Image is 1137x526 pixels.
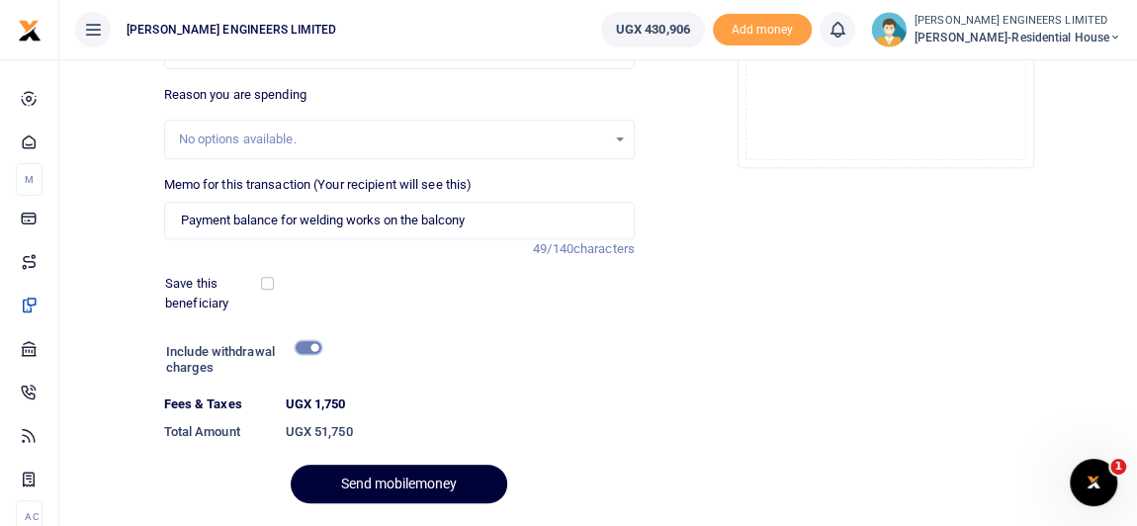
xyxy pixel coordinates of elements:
[286,394,346,414] label: UGX 1,750
[601,12,705,47] a: UGX 430,906
[713,14,812,46] span: Add money
[871,12,907,47] img: profile-user
[286,424,635,440] h6: UGX 51,750
[616,20,690,40] span: UGX 430,906
[164,424,270,440] h6: Total Amount
[18,19,42,43] img: logo-small
[165,274,264,312] label: Save this beneficiary
[915,13,1121,30] small: [PERSON_NAME] ENGINEERS LIMITED
[18,22,42,37] a: logo-small logo-large logo-large
[164,202,635,239] input: Enter extra information
[713,14,812,46] li: Toup your wallet
[156,394,278,414] dt: Fees & Taxes
[915,29,1121,46] span: [PERSON_NAME]-Residential House
[573,241,635,256] span: characters
[871,12,1121,47] a: profile-user [PERSON_NAME] ENGINEERS LIMITED [PERSON_NAME]-Residential House
[164,85,306,105] label: Reason you are spending
[533,241,573,256] span: 49/140
[16,163,43,196] li: M
[1110,459,1126,475] span: 1
[119,21,344,39] span: [PERSON_NAME] ENGINEERS LIMITED
[164,175,473,195] label: Memo for this transaction (Your recipient will see this)
[166,344,311,375] h6: Include withdrawal charges
[593,12,713,47] li: Wallet ballance
[291,465,507,503] button: Send mobilemoney
[1070,459,1117,506] iframe: Intercom live chat
[179,130,606,149] div: No options available.
[713,21,812,36] a: Add money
